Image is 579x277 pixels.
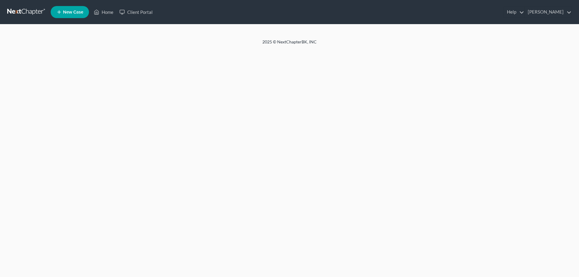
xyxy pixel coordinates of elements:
[91,7,116,17] a: Home
[51,6,89,18] new-legal-case-button: New Case
[116,7,156,17] a: Client Portal
[525,7,571,17] a: [PERSON_NAME]
[504,7,524,17] a: Help
[118,39,461,50] div: 2025 © NextChapterBK, INC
